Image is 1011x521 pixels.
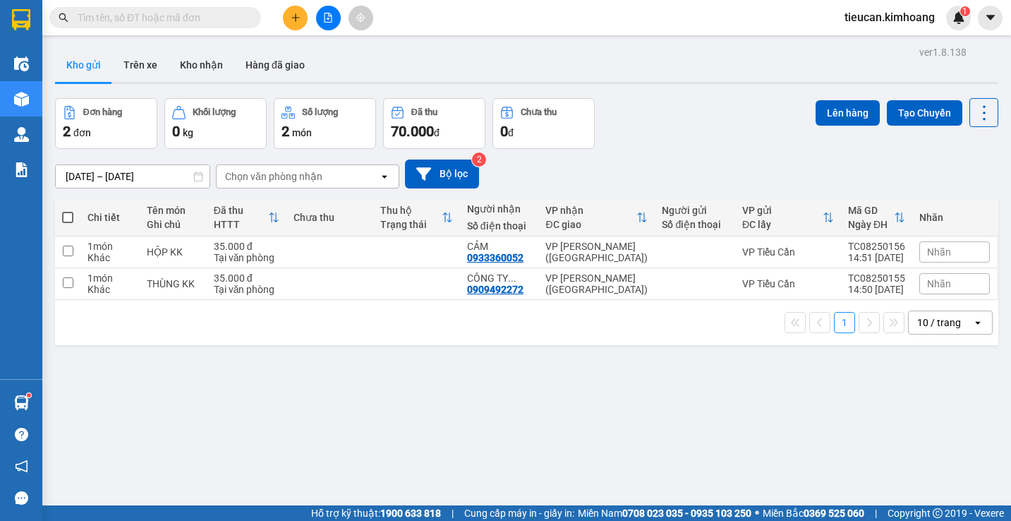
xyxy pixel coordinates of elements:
img: solution-icon [14,162,29,177]
span: 2 [281,123,289,140]
th: Toggle SortBy [207,199,287,236]
div: Chọn văn phòng nhận [225,169,322,184]
div: VP [PERSON_NAME] ([GEOGRAPHIC_DATA]) [545,273,648,295]
div: CẢM [467,241,532,252]
button: Đã thu70.000đ [383,98,485,149]
div: Khác [87,284,133,295]
img: warehouse-icon [14,395,29,410]
button: Bộ lọc [405,160,479,188]
span: Hỗ trợ kỹ thuật: [311,505,441,521]
button: aim [349,6,373,30]
span: tieucan.kimhoang [833,8,946,26]
span: file-add [323,13,333,23]
span: đơn [73,127,91,138]
div: 0909492272 [467,284,523,295]
span: 0 [172,123,180,140]
span: 1 [962,6,967,16]
span: notification [15,460,28,473]
span: message [15,491,28,505]
div: Số lượng [302,107,338,117]
div: Trạng thái [380,219,442,230]
span: 70.000 [391,123,434,140]
div: ĐC giao [545,219,636,230]
div: Tại văn phòng [214,284,280,295]
span: Miền Nam [578,505,751,521]
div: Chưa thu [293,212,366,223]
div: Chi tiết [87,212,133,223]
div: Khối lượng [193,107,236,117]
span: kg [183,127,193,138]
div: Tên món [147,205,200,216]
div: Người gửi [662,205,728,216]
div: VP gửi [742,205,823,216]
div: ver 1.8.138 [919,44,967,60]
div: 14:51 [DATE] [848,252,905,263]
button: Kho nhận [169,48,234,82]
div: Đơn hàng [83,107,122,117]
input: Tìm tên, số ĐT hoặc mã đơn [78,10,244,25]
span: 0 [500,123,508,140]
span: ⚪️ [755,510,759,516]
button: plus [283,6,308,30]
strong: 1900 633 818 [380,508,441,519]
th: Toggle SortBy [841,199,912,236]
div: Chưa thu [521,107,557,117]
div: 0933360052 [467,252,523,263]
span: 2 [63,123,71,140]
strong: 0369 525 060 [804,508,864,519]
span: plus [291,13,301,23]
img: warehouse-icon [14,127,29,142]
button: 1 [834,312,855,333]
span: | [452,505,454,521]
div: ĐC lấy [742,219,823,230]
div: Nhãn [919,212,990,223]
div: VP Tiểu Cần [742,278,834,289]
div: CÔNG TY LAPTOP TH [467,273,532,284]
span: search [59,13,68,23]
button: Đơn hàng2đơn [55,98,157,149]
div: Ngày ĐH [848,219,894,230]
div: 10 / trang [917,316,961,330]
button: Kho gửi [55,48,112,82]
div: TC08250155 [848,273,905,284]
button: Lên hàng [816,100,880,126]
div: HỘP KK [147,246,200,258]
th: Toggle SortBy [538,199,655,236]
th: Toggle SortBy [373,199,460,236]
button: Khối lượng0kg [164,98,267,149]
div: 35.000 đ [214,241,280,252]
img: warehouse-icon [14,92,29,107]
div: Đã thu [411,107,437,117]
div: 1 món [87,241,133,252]
span: question-circle [15,428,28,441]
div: Thu hộ [380,205,442,216]
span: caret-down [984,11,997,24]
span: đ [508,127,514,138]
sup: 2 [472,152,486,167]
span: Miền Bắc [763,505,864,521]
svg: open [972,317,983,328]
span: đ [434,127,440,138]
strong: 0708 023 035 - 0935 103 250 [622,508,751,519]
span: Cung cấp máy in - giấy in: [464,505,574,521]
div: Khác [87,252,133,263]
input: Select a date range. [56,165,210,188]
sup: 1 [27,393,31,397]
button: Chưa thu0đ [492,98,595,149]
div: VP nhận [545,205,636,216]
th: Toggle SortBy [735,199,841,236]
span: ... [508,273,516,284]
button: Tạo Chuyến [887,100,962,126]
span: Nhãn [927,278,951,289]
div: HTTT [214,219,269,230]
div: THÙNG KK [147,278,200,289]
span: món [292,127,312,138]
svg: open [379,171,390,182]
button: caret-down [978,6,1003,30]
div: Số điện thoại [467,220,532,232]
div: Mã GD [848,205,894,216]
div: VP [PERSON_NAME] ([GEOGRAPHIC_DATA]) [545,241,648,263]
button: file-add [316,6,341,30]
div: 14:50 [DATE] [848,284,905,295]
div: Số điện thoại [662,219,728,230]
